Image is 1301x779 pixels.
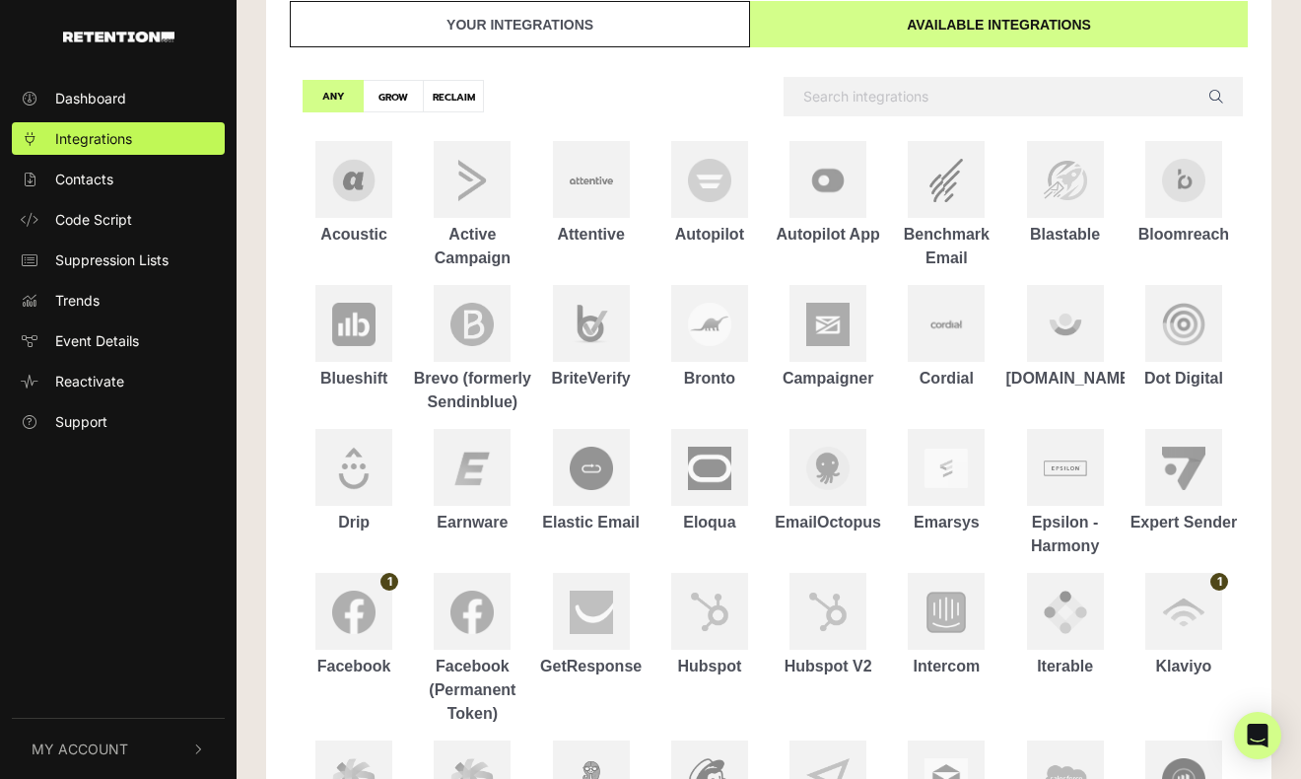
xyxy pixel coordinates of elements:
div: Emarsys [887,511,1005,534]
a: Epsilon - Harmony Epsilon - Harmony [1006,429,1125,558]
div: Active Campaign [413,223,531,270]
a: Dashboard [12,82,225,114]
div: Autopilot App [769,223,887,247]
img: Bronto [688,303,731,346]
img: Benchmark Email [924,159,968,202]
img: Campaigner [806,303,850,346]
div: Hubspot V2 [769,655,887,678]
div: Cordial [887,367,1005,390]
a: Intercom Intercom [887,573,1005,678]
a: GetResponse GetResponse [532,573,650,678]
img: Cordial [924,303,968,346]
div: [DOMAIN_NAME] [1006,367,1125,390]
div: Bloomreach [1125,223,1243,247]
div: Blueshift [295,367,413,390]
img: Iterable [1044,591,1087,634]
span: Contacts [55,169,113,189]
a: Elastic Email Elastic Email [532,429,650,534]
img: Hubspot [688,591,731,633]
img: Earnware [450,447,494,490]
div: Open Intercom Messenger [1234,712,1281,759]
span: Trends [55,290,100,311]
label: GROW [363,80,424,112]
img: GetResponse [570,591,613,634]
div: Expert Sender [1125,511,1243,534]
a: Autopilot App Autopilot App [769,141,887,247]
a: Autopilot Autopilot [650,141,769,247]
label: RECLAIM [423,80,484,112]
span: 1 [1210,573,1228,591]
a: Emarsys Emarsys [887,429,1005,534]
a: Campaigner Campaigner [769,285,887,390]
span: Integrations [55,128,132,149]
img: Customer.io [1044,303,1087,346]
a: Cordial Cordial [887,285,1005,390]
a: Facebook (Permanent Token) Facebook (Permanent Token) [413,573,531,726]
div: Autopilot [650,223,769,247]
img: Expert Sender [1162,447,1205,490]
div: Klaviyo [1125,655,1243,678]
div: Acoustic [295,223,413,247]
a: Contacts [12,163,225,195]
span: Dashboard [55,88,126,108]
img: Drip [332,447,376,490]
a: Expert Sender Expert Sender [1125,429,1243,534]
a: Attentive Attentive [532,141,650,247]
div: Blastable [1006,223,1125,247]
a: Blueshift Blueshift [295,285,413,390]
a: Bronto Bronto [650,285,769,390]
a: Integrations [12,122,225,155]
a: BriteVerify BriteVerify [532,285,650,390]
a: Your integrations [290,1,750,47]
img: Facebook [332,591,376,634]
span: Code Script [55,209,132,230]
a: Blastable Blastable [1006,141,1125,247]
span: My Account [32,739,128,759]
img: Blueshift [332,303,376,346]
a: Earnware Earnware [413,429,531,534]
img: Dot Digital [1162,303,1205,346]
div: Benchmark Email [887,223,1005,270]
span: Support [55,411,107,432]
a: Facebook Facebook [295,573,413,678]
a: Active Campaign Active Campaign [413,141,531,270]
div: Intercom [887,655,1005,678]
a: EmailOctopus EmailOctopus [769,429,887,534]
img: Bloomreach [1162,159,1205,202]
img: Autopilot [688,159,731,202]
a: Klaviyo Klaviyo [1125,573,1243,678]
div: Eloqua [650,511,769,534]
div: Facebook [295,655,413,678]
div: Bronto [650,367,769,390]
a: Reactivate [12,365,225,397]
div: Brevo (formerly Sendinblue) [413,367,531,414]
img: Emarsys [924,449,968,488]
a: Event Details [12,324,225,357]
div: Dot Digital [1125,367,1243,390]
a: Suppression Lists [12,244,225,276]
div: Attentive [532,223,650,247]
img: Blastable [1044,161,1087,200]
a: Support [12,405,225,438]
a: Iterable Iterable [1006,573,1125,678]
img: Acoustic [332,159,376,202]
img: Hubspot V2 [806,591,850,633]
div: GetResponse [532,655,650,678]
img: Brevo (formerly Sendinblue) [450,303,494,346]
img: EmailOctopus [806,447,850,490]
div: Elastic Email [532,511,650,534]
a: Trends [12,284,225,317]
img: Active Campaign [450,159,494,202]
a: Bloomreach Bloomreach [1125,141,1243,247]
span: Suppression Lists [55,249,169,270]
a: Acoustic Acoustic [295,141,413,247]
img: Klaviyo [1162,591,1205,634]
img: Attentive [570,177,613,184]
a: Hubspot Hubspot [650,573,769,678]
img: Autopilot App [806,159,850,202]
span: Event Details [55,330,139,351]
a: Benchmark Email Benchmark Email [887,141,1005,270]
a: Customer.io [DOMAIN_NAME] [1006,285,1125,390]
div: Earnware [413,511,531,534]
img: Elastic Email [570,447,613,490]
